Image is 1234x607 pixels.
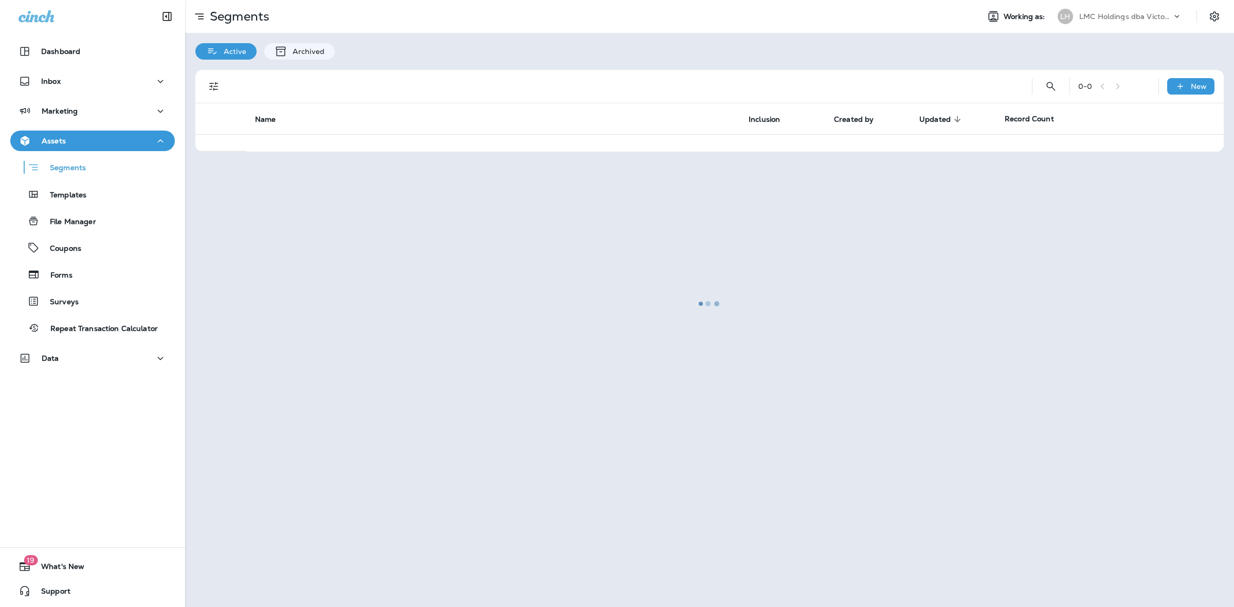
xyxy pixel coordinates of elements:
p: Surveys [40,298,79,307]
p: Coupons [40,244,81,254]
button: Dashboard [10,41,175,62]
button: Repeat Transaction Calculator [10,317,175,339]
button: Templates [10,183,175,205]
button: Forms [10,264,175,285]
p: Segments [40,163,86,174]
button: Collapse Sidebar [153,6,182,27]
button: Assets [10,131,175,151]
button: Surveys [10,290,175,312]
p: Marketing [42,107,78,115]
p: Dashboard [41,47,80,56]
p: File Manager [40,217,96,227]
button: 19What's New [10,556,175,577]
button: Marketing [10,101,175,121]
p: Inbox [41,77,61,85]
p: Templates [40,191,86,200]
span: Support [31,587,70,599]
p: Assets [42,137,66,145]
span: 19 [24,555,38,565]
p: Forms [40,271,72,281]
span: What's New [31,562,84,575]
p: Data [42,354,59,362]
button: Inbox [10,71,175,91]
button: File Manager [10,210,175,232]
button: Segments [10,156,175,178]
p: New [1191,82,1207,90]
button: Coupons [10,237,175,259]
p: Repeat Transaction Calculator [40,324,158,334]
button: Support [10,581,175,601]
button: Data [10,348,175,369]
